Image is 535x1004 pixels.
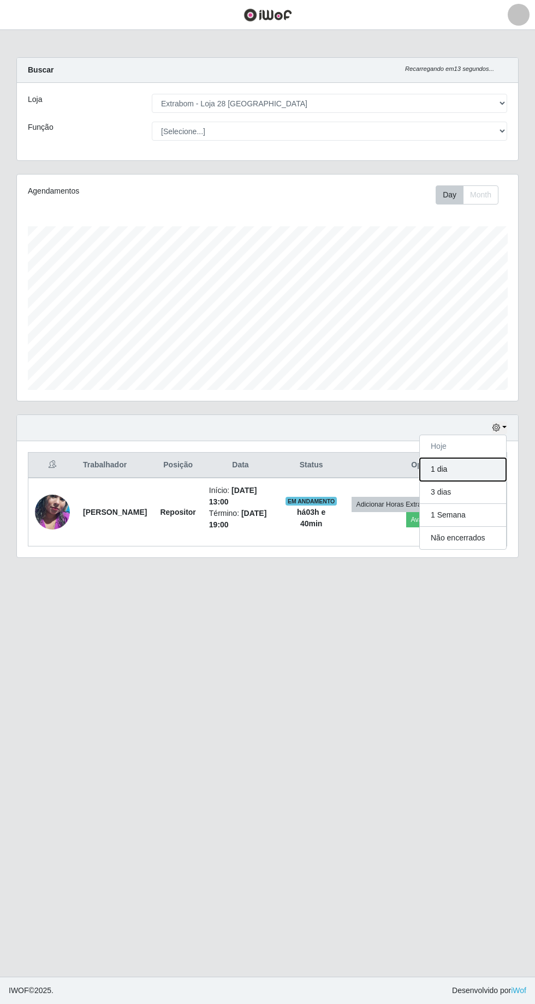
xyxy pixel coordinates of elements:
button: Avaliação [406,512,445,527]
th: Trabalhador [76,453,153,478]
button: Não encerrados [420,527,506,549]
a: iWof [511,986,526,995]
button: Adicionar Horas Extra [352,497,426,512]
img: 1756731300659.jpeg [35,481,70,543]
time: [DATE] 13:00 [209,486,257,506]
i: Recarregando em 13 segundos... [405,65,494,72]
button: Hoje [420,435,506,458]
strong: há 03 h e 40 min [297,508,325,528]
button: 1 dia [420,458,506,481]
strong: [PERSON_NAME] [83,508,147,516]
th: Data [203,453,278,478]
div: Agendamentos [28,185,218,197]
img: CoreUI Logo [243,8,292,22]
span: © 2025 . [9,985,53,996]
div: First group [436,185,498,205]
span: EM ANDAMENTO [286,497,337,506]
span: IWOF [9,986,29,995]
button: 3 dias [420,481,506,504]
strong: Repositor [160,508,195,516]
strong: Buscar [28,65,53,74]
th: Posição [153,453,202,478]
th: Status [278,453,344,478]
button: Day [436,185,463,205]
label: Loja [28,94,42,105]
th: Opções [344,453,507,478]
li: Término: [209,508,272,531]
button: Month [463,185,498,205]
button: 1 Semana [420,504,506,527]
div: Toolbar with button groups [436,185,507,205]
span: Desenvolvido por [452,985,526,996]
label: Função [28,122,53,133]
li: Início: [209,485,272,508]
